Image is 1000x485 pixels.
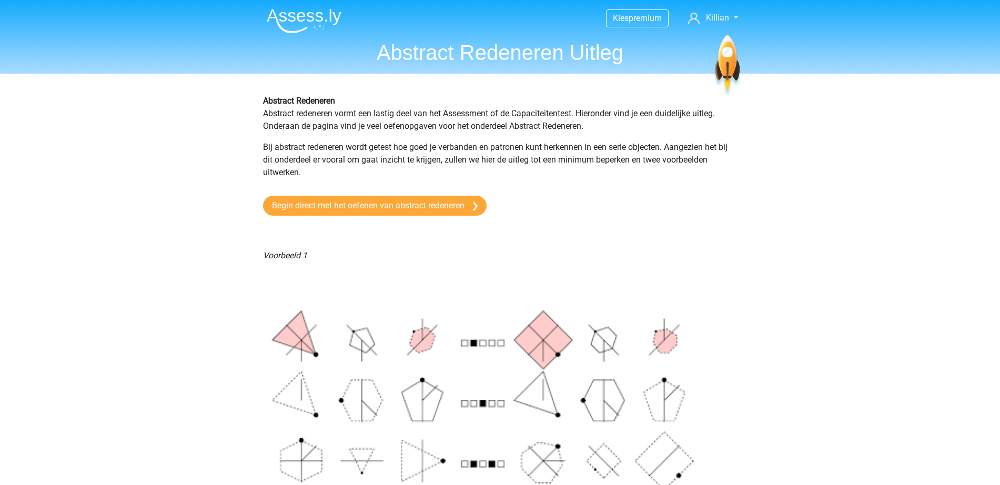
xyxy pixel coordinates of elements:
[263,141,738,179] p: Bij abstract redeneren wordt getest hoe goed je verbanden en patronen kunt herkennen in een serie...
[263,96,335,106] b: Abstract Redeneren
[263,196,487,216] a: Begin direct met het oefenen van abstract redeneren
[258,40,742,65] h1: Abstract Redeneren Uitleg
[263,250,307,260] i: Voorbeeld 1
[629,13,662,23] span: premium
[607,11,668,25] a: Kiespremium
[267,8,341,33] img: Assessly
[706,13,729,23] span: Killian
[713,35,742,97] img: spaceship.7d73109d6933.svg
[684,12,742,24] a: Killian
[473,201,478,211] img: arrow-right.e5bd35279c78.svg
[613,13,629,23] span: Kies
[263,95,738,133] p: Abstract redeneren vormt een lastig deel van het Assessment of de Capaciteitentest. Hieronder vin...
